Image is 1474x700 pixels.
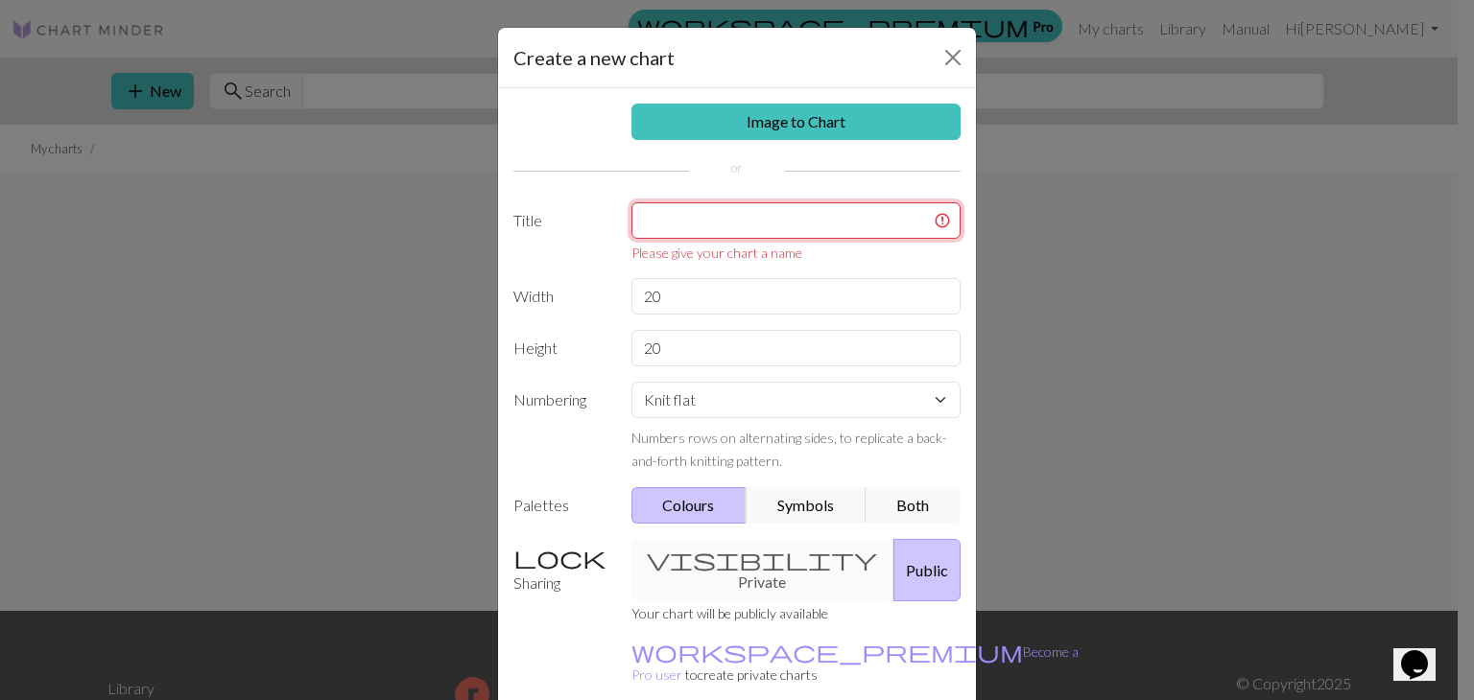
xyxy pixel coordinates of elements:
[631,487,748,524] button: Colours
[1393,623,1455,681] iframe: chat widget
[502,539,620,601] label: Sharing
[631,104,962,140] a: Image to Chart
[631,430,947,469] small: Numbers rows on alternating sides, to replicate a back-and-forth knitting pattern.
[502,278,620,315] label: Width
[631,638,1023,665] span: workspace_premium
[631,643,1079,683] a: Become a Pro user
[866,487,962,524] button: Both
[502,382,620,472] label: Numbering
[938,42,968,73] button: Close
[502,487,620,524] label: Palettes
[513,43,675,72] h5: Create a new chart
[893,539,961,601] button: Public
[502,202,620,263] label: Title
[746,487,867,524] button: Symbols
[502,330,620,366] label: Height
[631,605,828,621] small: Your chart will be publicly available
[631,243,962,263] div: Please give your chart a name
[631,643,1079,683] small: to create private charts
